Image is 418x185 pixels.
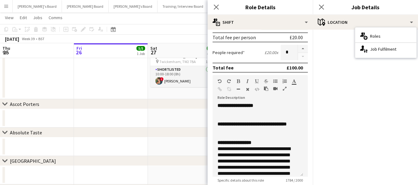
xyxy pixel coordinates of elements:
[33,15,42,20] span: Jobs
[137,51,145,56] div: 1 Job
[245,87,250,92] button: Clear Formatting
[150,45,157,51] span: Sat
[38,36,45,41] div: BST
[255,87,259,92] button: HTML Code
[282,86,287,91] button: Fullscreen
[5,36,19,42] div: [DATE]
[313,3,418,11] h3: Job Details
[227,79,231,84] button: Redo
[46,14,65,22] a: Comms
[10,129,42,136] div: Absolute Taste
[62,0,109,12] button: [PERSON_NAME] Board
[213,178,269,183] span: Specific details about this role
[2,14,16,22] a: View
[10,101,39,107] div: Ascot Porters
[76,45,82,51] span: Fri
[355,43,416,55] div: Job Fulfilment
[290,34,303,40] div: £20.00
[313,15,418,30] div: Location
[287,65,303,71] div: £100.00
[273,86,278,91] button: Insert video
[150,39,220,87] app-job-card: 10:00-18:00 (8h)1/1Twickenham - [GEOGRAPHIC_DATA] Twickenham, TW2 7BA1 RoleShortlisted1/110:00-18...
[157,0,209,12] button: Training / Interview Board
[2,49,10,56] span: 25
[255,79,259,84] button: Underline
[109,0,157,12] button: [PERSON_NAME]’s Board
[207,46,219,51] span: 52/52
[273,79,278,84] button: Unordered List
[213,65,234,71] div: Total fee
[264,86,268,91] button: Paste as plain text
[149,49,157,56] span: 27
[281,178,308,183] span: 1784 / 2000
[10,158,56,164] div: [GEOGRAPHIC_DATA]
[150,66,220,87] app-card-role: Shortlisted1/110:00-18:00 (8h)![PERSON_NAME]
[2,45,10,51] span: Thu
[213,34,256,40] div: Total fee per person
[265,50,278,55] div: £20.00 x
[370,33,381,39] span: Roles
[298,45,308,53] button: Increase
[13,0,62,12] button: [PERSON_NAME]'s Board
[213,50,245,55] label: People required
[49,15,62,20] span: Comms
[20,36,36,41] span: Week 39
[264,79,268,84] button: Strikethrough
[160,77,164,81] span: !
[292,79,296,84] button: Text Color
[17,14,29,22] a: Edit
[218,79,222,84] button: Undo
[282,79,287,84] button: Ordered List
[245,79,250,84] button: Italic
[20,15,27,20] span: Edit
[236,79,240,84] button: Bold
[208,3,313,11] h3: Role Details
[136,46,145,51] span: 5/5
[5,15,14,20] span: View
[236,87,240,92] button: Horizontal Line
[207,51,219,56] div: 4 Jobs
[75,49,82,56] span: 26
[31,14,45,22] a: Jobs
[208,15,313,30] div: Shift
[206,59,215,64] span: 1 Role
[159,59,196,64] span: Twickenham, TW2 7BA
